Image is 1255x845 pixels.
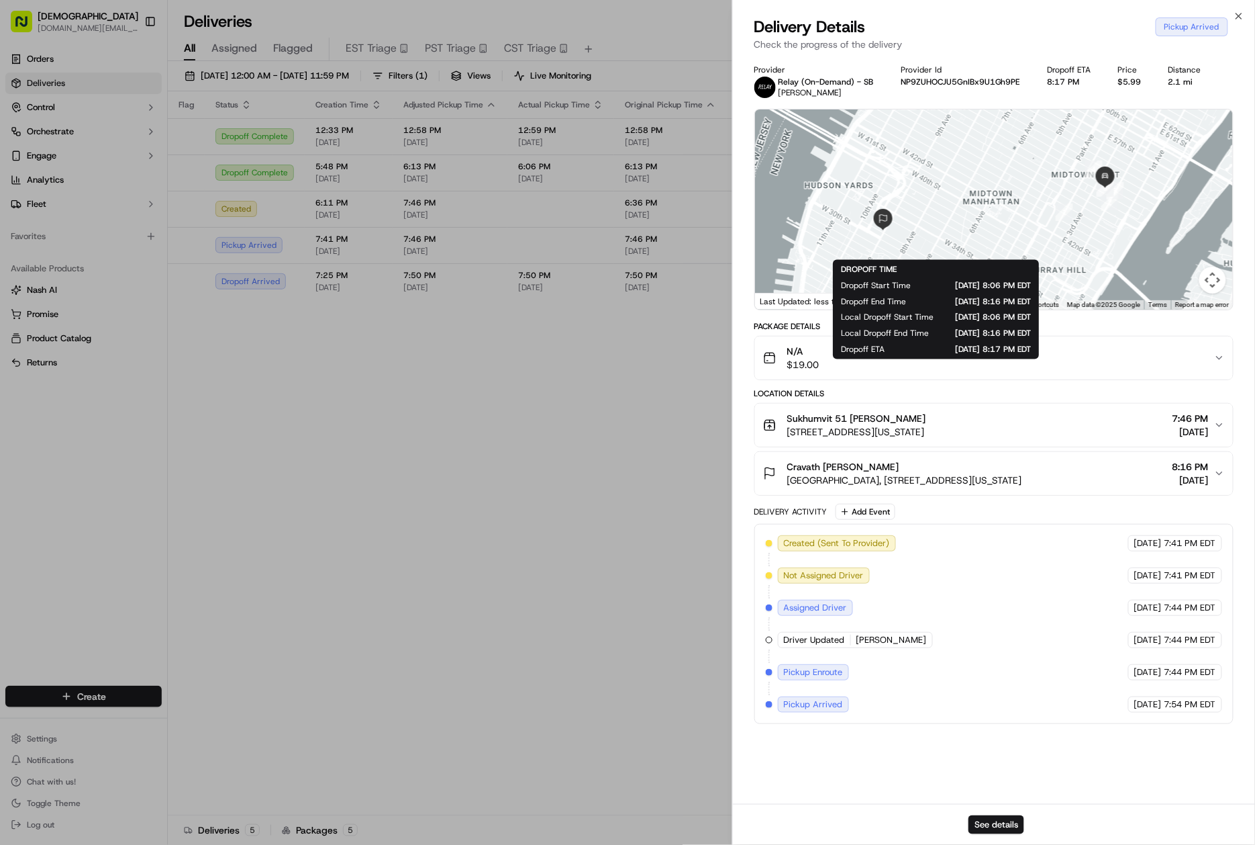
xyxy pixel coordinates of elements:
a: Open this area in Google Maps (opens a new window) [758,292,803,310]
span: 7:54 PM EDT [1164,699,1216,711]
div: We're available if you need us! [46,142,170,153]
span: Pickup Arrived [784,699,843,711]
span: Sukhumvit 51 [PERSON_NAME] [787,412,926,425]
span: 7:41 PM EDT [1164,537,1216,549]
span: Pylon [134,228,162,238]
button: Map camera controls [1199,267,1226,294]
div: 1 [1056,204,1073,221]
span: [DATE] [1134,666,1162,678]
p: Welcome 👋 [13,54,244,76]
p: Relay (On-Demand) - SB [779,77,874,87]
span: [PERSON_NAME] [779,87,842,98]
div: Distance [1168,64,1207,75]
span: Assigned Driver [784,602,847,614]
div: 4 [1085,161,1103,178]
button: Start new chat [228,133,244,149]
div: Package Details [754,321,1234,332]
span: Dropoff End Time [841,296,906,307]
span: [DATE] 8:17 PM EDT [906,345,1031,355]
img: relay_logo_black.png [754,77,776,98]
div: Last Updated: less than a minute ago [755,293,907,310]
span: [DATE] 8:16 PM EDT [950,328,1031,339]
div: Location Details [754,388,1234,399]
span: [DATE] [1134,602,1162,614]
span: 8:16 PM [1172,460,1209,474]
div: 3 [1107,182,1124,199]
div: 5 [1097,179,1114,197]
img: Nash [13,14,40,41]
span: [DATE] 8:16 PM EDT [927,296,1031,307]
span: Knowledge Base [27,195,103,209]
span: 7:46 PM [1172,412,1209,425]
span: 7:41 PM EDT [1164,570,1216,582]
div: Price [1117,64,1146,75]
span: Map data ©2025 Google [1067,301,1140,308]
button: N/A$19.00 [755,337,1233,380]
span: 7:44 PM EDT [1164,634,1216,646]
span: Driver Updated [784,634,845,646]
button: NP9ZUHOCJU5GnIBx9U1Gh9PE [901,77,1020,87]
div: 2 [1101,193,1119,211]
div: Start new chat [46,129,220,142]
div: 💻 [113,197,124,208]
span: API Documentation [127,195,215,209]
span: Dropoff Start Time [841,280,911,291]
span: [DATE] 8:06 PM EDT [932,280,1031,291]
span: Local Dropoff Start Time [841,312,934,323]
span: 7:44 PM EDT [1164,602,1216,614]
span: $19.00 [787,358,819,371]
div: Delivery Activity [754,506,827,517]
span: [DATE] [1172,474,1209,487]
div: Provider Id [901,64,1025,75]
span: Cravath [PERSON_NAME] [787,460,899,474]
a: Report a map error [1175,301,1229,308]
a: Powered byPylon [95,228,162,238]
span: [GEOGRAPHIC_DATA], [STREET_ADDRESS][US_STATE] [787,474,1022,487]
span: Delivery Details [754,16,866,38]
span: [DATE] [1134,699,1162,711]
div: $5.99 [1117,77,1146,87]
span: Not Assigned Driver [784,570,864,582]
span: [STREET_ADDRESS][US_STATE] [787,425,926,439]
div: Dropoff ETA [1047,64,1096,75]
span: [DATE] [1172,425,1209,439]
button: See details [968,815,1024,834]
span: [DATE] [1134,537,1162,549]
span: Local Dropoff End Time [841,328,929,339]
a: 💻API Documentation [108,190,221,214]
span: [DATE] 8:06 PM EDT [955,312,1031,323]
p: Check the progress of the delivery [754,38,1234,51]
button: Add Event [836,504,895,520]
div: Provider [754,64,879,75]
img: 1736555255976-a54dd68f-1ca7-489b-9aae-adbdc363a1c4 [13,129,38,153]
a: Terms (opens in new tab) [1148,301,1167,308]
span: N/A [787,345,819,358]
span: [DATE] [1134,570,1162,582]
div: 8:17 PM [1047,77,1096,87]
span: 7:44 PM EDT [1164,666,1216,678]
img: Google [758,292,803,310]
span: [PERSON_NAME] [856,634,927,646]
a: 📗Knowledge Base [8,190,108,214]
button: Cravath [PERSON_NAME][GEOGRAPHIC_DATA], [STREET_ADDRESS][US_STATE]8:16 PM[DATE] [755,452,1233,495]
span: Pickup Enroute [784,666,843,678]
div: 📗 [13,197,24,208]
span: Dropoff ETA [841,345,885,355]
input: Got a question? Start typing here... [35,87,242,101]
span: DROPOFF TIME [841,264,897,275]
span: [DATE] [1134,634,1162,646]
span: Created (Sent To Provider) [784,537,890,549]
button: Sukhumvit 51 [PERSON_NAME][STREET_ADDRESS][US_STATE]7:46 PM[DATE] [755,404,1233,447]
div: 2.1 mi [1168,77,1207,87]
